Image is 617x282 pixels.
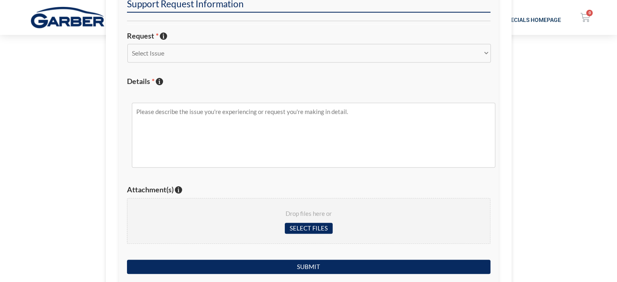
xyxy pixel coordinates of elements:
[285,223,333,234] input: Select files
[127,31,159,40] span: Request
[127,77,155,86] span: Details
[127,185,174,194] span: Attachment(s)
[137,208,480,220] span: Drop files here or
[127,260,490,274] input: Submit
